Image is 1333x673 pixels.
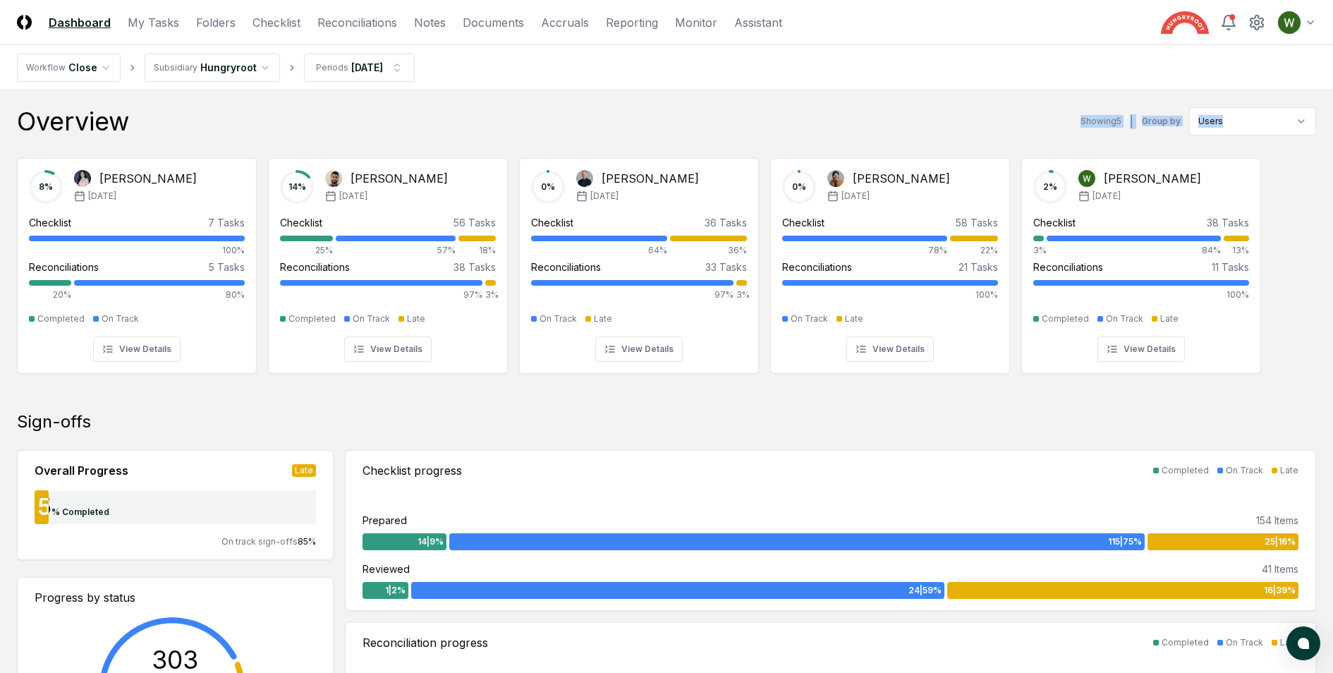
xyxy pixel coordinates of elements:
div: 41 Items [1262,562,1298,576]
div: 21 Tasks [958,260,998,274]
div: 33 Tasks [705,260,747,274]
a: My Tasks [128,14,179,31]
div: Subsidiary [154,61,197,74]
button: View Details [93,336,181,362]
div: 3% [736,289,747,301]
div: 84% [1047,244,1221,257]
span: [DATE] [1092,190,1121,202]
div: Late [407,313,425,325]
div: 36% [670,244,747,257]
div: Showing 5 [1081,115,1121,128]
div: 97% [280,289,482,301]
div: 100% [1033,289,1249,301]
div: % Completed [51,506,109,519]
a: Folders [196,14,236,31]
div: Reconciliations [280,260,350,274]
div: 7 Tasks [208,215,245,230]
button: View Details [344,336,432,362]
div: Reconciliations [782,260,852,274]
button: View Details [595,336,683,362]
span: 24 | 59 % [908,584,942,597]
div: [PERSON_NAME] [853,170,950,187]
img: Steve Murphy [827,170,844,187]
span: 25 | 16 % [1265,535,1296,548]
img: Hungryroot logo [1161,11,1209,34]
div: Completed [1042,313,1089,325]
span: [DATE] [339,190,367,202]
div: 57% [336,244,456,257]
span: 1 | 2 % [385,584,406,597]
span: [DATE] [841,190,870,202]
div: 5 [35,496,51,519]
div: Progress by status [35,589,316,606]
div: 13% [1224,244,1249,257]
img: ACg8ocIK_peNeqvot3Ahh9567LsVhi0q3GD2O_uFDzmfmpbAfkCWeQ=s96-c [1278,11,1301,34]
span: [DATE] [590,190,619,202]
div: On Track [791,313,828,325]
a: Reconciliations [317,14,397,31]
div: [DATE] [351,60,383,75]
span: 115 | 75 % [1108,535,1142,548]
img: Gaile De Leon [74,170,91,187]
div: 80% [74,289,245,301]
div: Reconciliations [1033,260,1103,274]
div: Completed [37,313,85,325]
div: [PERSON_NAME] [602,170,699,187]
div: On Track [1226,464,1263,477]
div: Checklist [1033,215,1076,230]
div: Late [292,464,316,477]
div: Checklist [531,215,573,230]
label: Group by [1142,117,1181,126]
div: Late [1280,636,1298,649]
div: On Track [1106,313,1143,325]
div: Completed [288,313,336,325]
div: 97% [531,289,734,301]
div: 36 Tasks [705,215,747,230]
span: 14 | 9 % [418,535,444,548]
div: Late [1280,464,1298,477]
a: Monitor [675,14,717,31]
div: Checklist [29,215,71,230]
a: 0%Jim Bulger[PERSON_NAME][DATE]Checklist36 Tasks64%36%Reconciliations33 Tasks97%3%On TrackLateVie... [519,147,759,374]
span: [DATE] [88,190,116,202]
div: 100% [29,244,245,257]
nav: breadcrumb [17,54,415,82]
a: Accruals [541,14,589,31]
a: Notes [414,14,446,31]
a: Checklist progressCompletedOn TrackLatePrepared154 Items14|9%115|75%25|16%Reviewed41 Items1|2%24|... [345,450,1317,611]
div: Periods [316,61,348,74]
div: 58 Tasks [956,215,998,230]
div: 78% [782,244,947,257]
div: 56 Tasks [454,215,496,230]
div: On Track [353,313,390,325]
a: Reporting [606,14,658,31]
div: Overview [17,107,129,135]
div: Overall Progress [35,462,128,479]
a: Assistant [734,14,782,31]
div: 11 Tasks [1212,260,1249,274]
button: View Details [846,336,934,362]
a: 0%Steve Murphy[PERSON_NAME][DATE]Checklist58 Tasks78%22%Reconciliations21 Tasks100%On TrackLateVi... [770,147,1010,374]
span: 16 | 39 % [1264,584,1296,597]
a: 14%Imran Elahi[PERSON_NAME][DATE]Checklist56 Tasks25%57%18%Reconciliations38 Tasks97%3%CompletedO... [268,147,508,374]
div: 25% [280,244,333,257]
div: [PERSON_NAME] [1104,170,1201,187]
div: Checklist [782,215,824,230]
div: [PERSON_NAME] [99,170,197,187]
div: 38 Tasks [1207,215,1249,230]
div: 3% [1033,244,1044,257]
a: 8%Gaile De Leon[PERSON_NAME][DATE]Checklist7 Tasks100%Reconciliations5 Tasks20%80%CompletedOn Tra... [17,147,257,374]
img: Imran Elahi [325,170,342,187]
div: Sign-offs [17,411,1316,433]
div: [PERSON_NAME] [351,170,448,187]
div: On Track [102,313,139,325]
div: Late [1160,313,1179,325]
div: 22% [950,244,998,257]
div: Completed [1162,464,1209,477]
div: 64% [531,244,667,257]
div: Late [845,313,863,325]
div: 5 Tasks [209,260,245,274]
div: | [1130,114,1133,129]
a: Documents [463,14,524,31]
span: On track sign-offs [221,536,298,547]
